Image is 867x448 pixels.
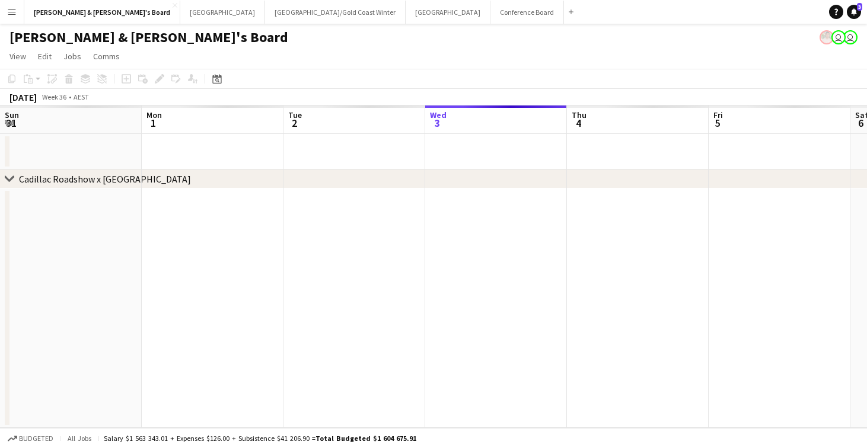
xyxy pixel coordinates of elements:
[74,92,89,101] div: AEST
[288,110,302,120] span: Tue
[65,434,94,443] span: All jobs
[19,173,191,185] div: Cadillac Roadshow x [GEOGRAPHIC_DATA]
[3,116,19,130] span: 31
[9,91,37,103] div: [DATE]
[406,1,490,24] button: [GEOGRAPHIC_DATA]
[88,49,125,64] a: Comms
[9,28,288,46] h1: [PERSON_NAME] & [PERSON_NAME]'s Board
[145,116,162,130] span: 1
[286,116,302,130] span: 2
[38,51,52,62] span: Edit
[847,5,861,19] a: 3
[572,110,586,120] span: Thu
[104,434,416,443] div: Salary $1 563 343.01 + Expenses $126.00 + Subsistence $41 206.90 =
[265,1,406,24] button: [GEOGRAPHIC_DATA]/Gold Coast Winter
[831,30,846,44] app-user-avatar: James Millard
[39,92,69,101] span: Week 36
[570,116,586,130] span: 4
[19,434,53,443] span: Budgeted
[33,49,56,64] a: Edit
[9,51,26,62] span: View
[712,116,723,130] span: 5
[180,1,265,24] button: [GEOGRAPHIC_DATA]
[6,432,55,445] button: Budgeted
[820,30,834,44] app-user-avatar: Arrence Torres
[5,110,19,120] span: Sun
[5,49,31,64] a: View
[24,1,180,24] button: [PERSON_NAME] & [PERSON_NAME]'s Board
[490,1,564,24] button: Conference Board
[63,51,81,62] span: Jobs
[315,434,416,443] span: Total Budgeted $1 604 675.91
[59,49,86,64] a: Jobs
[146,110,162,120] span: Mon
[713,110,723,120] span: Fri
[430,110,447,120] span: Wed
[428,116,447,130] span: 3
[93,51,120,62] span: Comms
[857,3,862,11] span: 3
[843,30,858,44] app-user-avatar: James Millard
